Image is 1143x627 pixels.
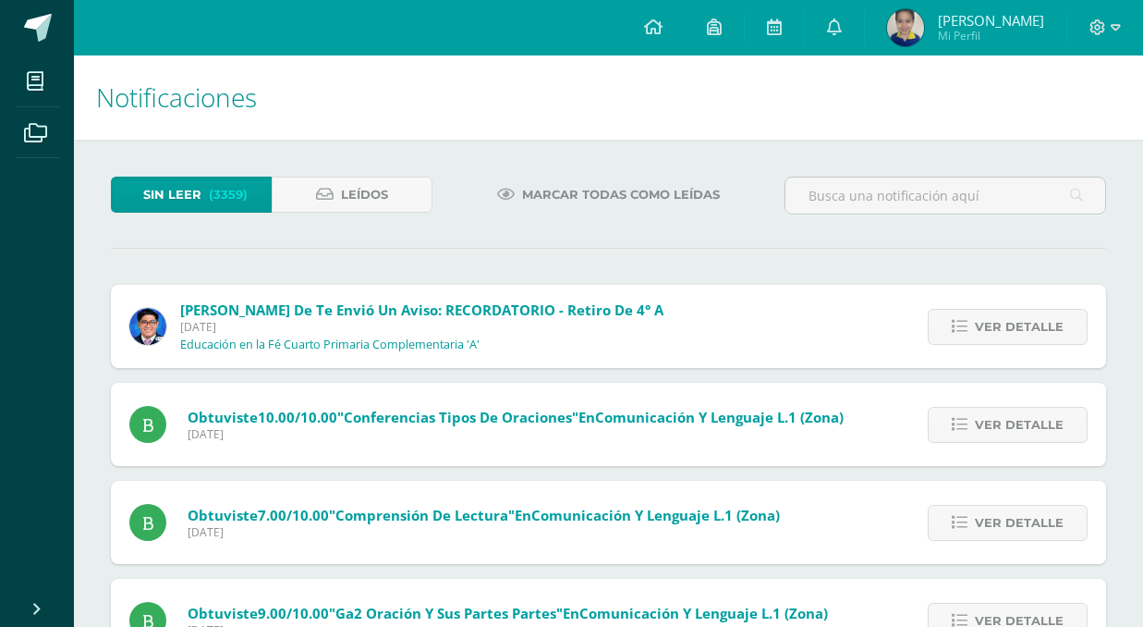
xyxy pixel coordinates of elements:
span: "Conferencias tipos de oraciones" [337,408,578,426]
span: Ver detalle [975,506,1064,540]
span: Comunicación y Lenguaje L.1 (Zona) [595,408,844,426]
span: Mi Perfil [938,28,1044,43]
img: 337a05b69dd19068e993c6f1ec61c4a2.png [887,9,924,46]
span: Sin leer [143,178,201,212]
span: (3359) [209,178,248,212]
input: Busca una notificación aquí [785,178,1105,214]
span: Obtuviste en [188,408,844,426]
span: 7.00/10.00 [258,506,329,524]
a: Marcar todas como leídas [474,177,743,213]
span: Comunicación y Lenguaje L.1 (Zona) [579,604,828,622]
img: 038ac9c5e6207f3bea702a86cda391b3.png [129,308,166,345]
span: Obtuviste en [188,506,780,524]
span: [PERSON_NAME] de te envió un aviso: RECORDATORIO - Retiro de 4° A [180,301,663,319]
span: [PERSON_NAME] [938,11,1044,30]
p: Educación en la Fé Cuarto Primaria Complementaria 'A' [180,338,480,352]
a: Sin leer(3359) [111,177,272,213]
span: 9.00/10.00 [258,604,329,622]
span: "Comprensión de lectura" [329,506,515,524]
span: [DATE] [180,319,663,335]
span: Ver detalle [975,310,1064,344]
span: Comunicación y Lenguaje L.1 (Zona) [531,506,780,524]
span: Obtuviste en [188,604,828,622]
span: Leídos [341,178,388,212]
span: [DATE] [188,524,780,540]
span: Notificaciones [96,80,257,115]
span: Ver detalle [975,408,1064,442]
span: [DATE] [188,426,844,442]
a: Leídos [272,177,432,213]
span: 10.00/10.00 [258,408,337,426]
span: Marcar todas como leídas [522,178,720,212]
span: "Ga2 Oración y sus partes partes" [329,604,563,622]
